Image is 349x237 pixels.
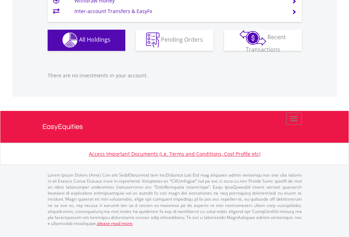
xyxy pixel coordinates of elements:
button: All Holdings [48,30,125,51]
span: Pending Orders [161,36,203,43]
button: Recent Transactions [224,30,302,51]
button: Pending Orders [136,30,213,51]
a: please read more: [97,220,133,226]
p: There are no investments in your account. [48,72,302,79]
span: Recent Transactions [246,33,286,53]
a: EasyEquities [42,111,307,143]
td: Inter-account Transfers & EasyFx [74,6,283,17]
span: All Holdings [79,36,110,43]
img: holdings-wht.png [62,32,78,48]
img: transactions-zar-wht.png [240,30,266,46]
a: Access Important Documents (i.e. Terms and Conditions, Cost Profile etc) [89,150,260,157]
img: pending_instructions-wht.png [146,32,160,48]
p: Lorem Ipsum Dolors (Ame) Con a/e SeddOeiusmod tem InciDiduntut Lab Etd mag aliquaen admin veniamq... [48,172,302,226]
